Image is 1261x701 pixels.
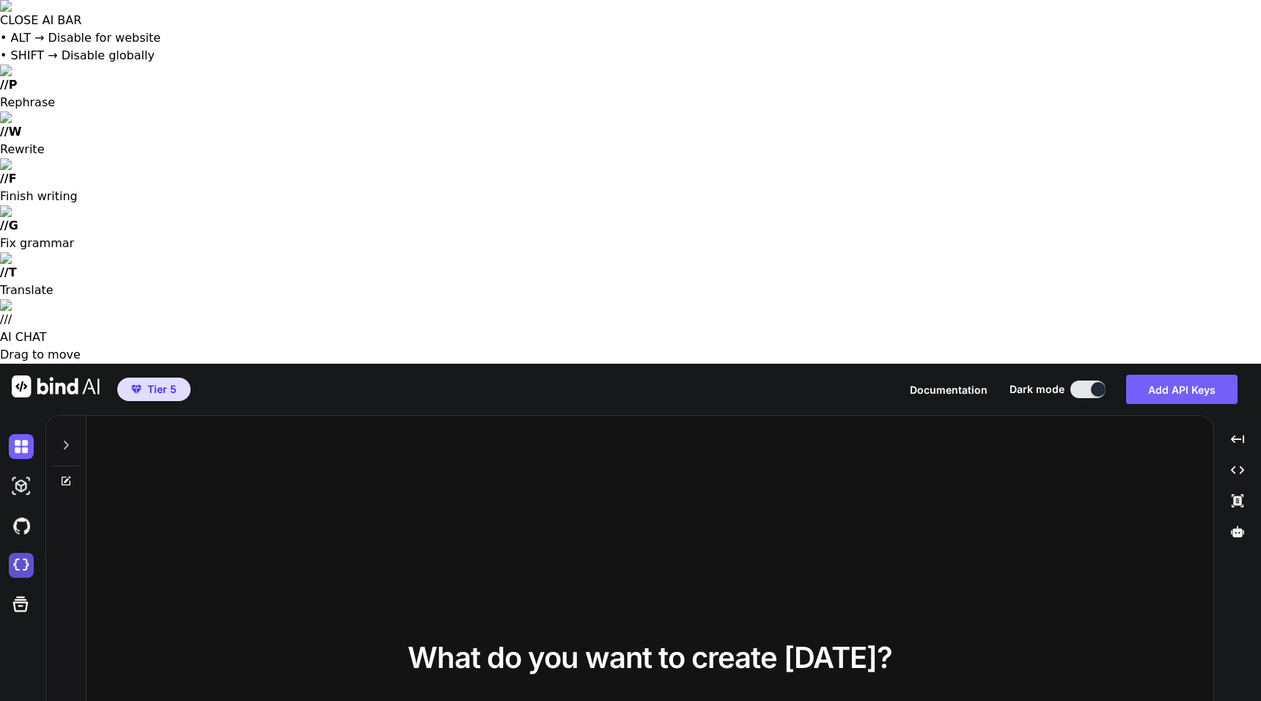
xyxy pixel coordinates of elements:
[131,385,141,394] img: premium
[9,474,34,499] img: darkAi-studio
[910,382,988,397] button: Documentation
[1126,375,1238,404] button: Add API Keys
[910,383,988,396] span: Documentation
[12,375,100,397] img: Bind AI
[147,382,177,397] span: Tier 5
[1010,382,1065,397] span: Dark mode
[9,513,34,538] img: githubDark
[9,553,34,578] img: cloudideIcon
[9,434,34,459] img: darkChat
[408,639,892,675] span: What do you want to create [DATE]?
[117,378,191,401] button: premiumTier 5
